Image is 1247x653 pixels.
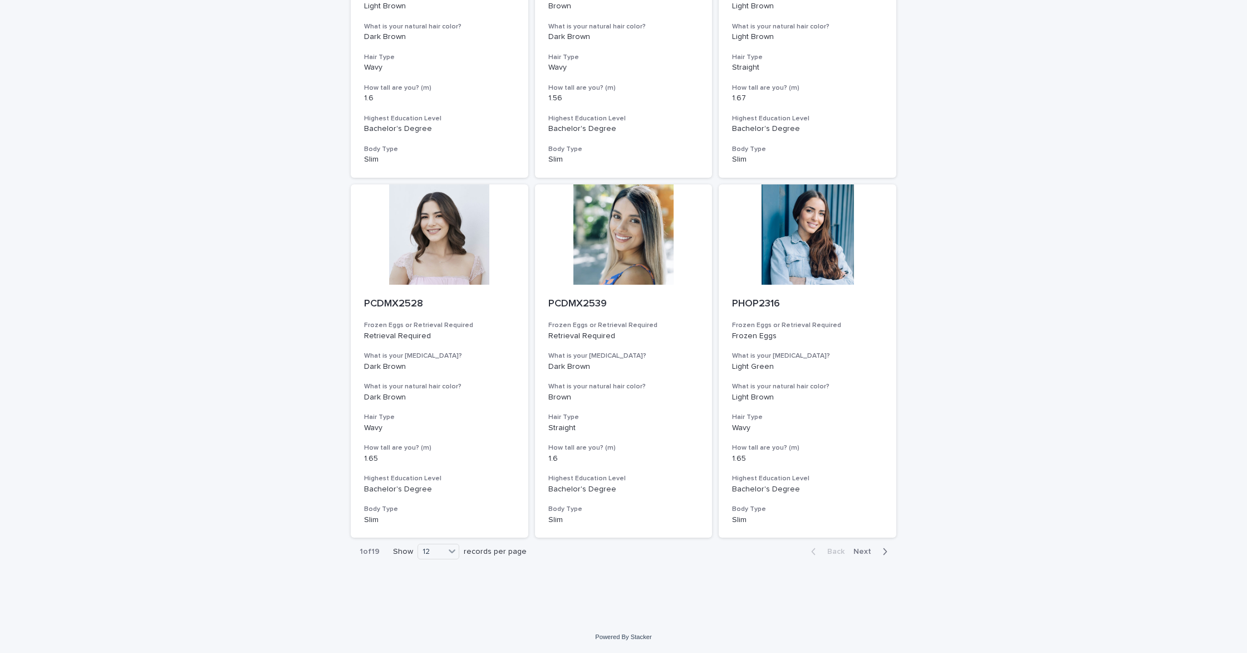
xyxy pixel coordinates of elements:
p: records per page [464,547,527,557]
p: PCDMX2528 [364,298,515,310]
div: 12 [418,546,445,558]
a: PCDMX2528Frozen Eggs or Retrieval RequiredRetrieval RequiredWhat is your [MEDICAL_DATA]?Dark Brow... [351,184,528,538]
a: PCDMX2539Frozen Eggs or Retrieval RequiredRetrieval RequiredWhat is your [MEDICAL_DATA]?Dark Brow... [535,184,713,538]
h3: What is your natural hair color? [364,22,515,31]
p: Bachelor's Degree [364,485,515,494]
h3: How tall are you? (m) [364,444,515,452]
p: 1 of 19 [351,538,389,566]
span: Next [853,548,878,555]
p: Bachelor's Degree [548,124,699,134]
h3: Hair Type [364,53,515,62]
a: Powered By Stacker [595,633,651,640]
h3: How tall are you? (m) [548,84,699,92]
h3: Highest Education Level [364,474,515,483]
p: 1.56 [548,94,699,103]
p: Slim [364,515,515,525]
p: Wavy [364,63,515,72]
p: Dark Brown [548,362,699,372]
h3: What is your natural hair color? [364,382,515,391]
h3: How tall are you? (m) [548,444,699,452]
h3: What is your natural hair color? [732,382,883,391]
p: 1.6 [364,94,515,103]
h3: Frozen Eggs or Retrieval Required [364,321,515,330]
h3: Highest Education Level [732,474,883,483]
h3: Body Type [548,145,699,154]
h3: What is your natural hair color? [548,22,699,31]
p: 1.65 [364,454,515,464]
span: Back [821,548,845,555]
h3: How tall are you? (m) [732,84,883,92]
p: Bachelor's Degree [732,124,883,134]
h3: What is your natural hair color? [548,382,699,391]
h3: Hair Type [732,413,883,422]
p: Dark Brown [548,32,699,42]
h3: What is your [MEDICAL_DATA]? [732,352,883,360]
p: Brown [548,393,699,402]
p: Wavy [364,423,515,433]
p: Dark Brown [364,32,515,42]
p: Slim [548,155,699,164]
h3: Highest Education Level [732,114,883,123]
p: Bachelor's Degree [548,485,699,494]
p: 1.65 [732,454,883,464]
h3: Frozen Eggs or Retrieval Required [732,321,883,330]
p: Show [393,547,413,557]
p: Slim [732,515,883,525]
h3: What is your natural hair color? [732,22,883,31]
p: Wavy [548,63,699,72]
button: Back [802,547,849,557]
p: Slim [364,155,515,164]
p: Straight [548,423,699,433]
h3: Body Type [732,145,883,154]
h3: Highest Education Level [548,114,699,123]
h3: How tall are you? (m) [364,84,515,92]
p: Light Brown [732,2,883,11]
p: 1.6 [548,454,699,464]
p: Brown [548,2,699,11]
h3: Hair Type [548,413,699,422]
h3: What is your [MEDICAL_DATA]? [548,352,699,360]
h3: Hair Type [548,53,699,62]
h3: Hair Type [732,53,883,62]
h3: Highest Education Level [364,114,515,123]
p: Wavy [732,423,883,433]
p: PHOP2316 [732,298,883,310]
h3: Highest Education Level [548,474,699,483]
p: Retrieval Required [364,332,515,341]
h3: Body Type [732,505,883,514]
a: PHOP2316Frozen Eggs or Retrieval RequiredFrozen EggsWhat is your [MEDICAL_DATA]?Light GreenWhat i... [719,184,896,538]
h3: How tall are you? (m) [732,444,883,452]
h3: Frozen Eggs or Retrieval Required [548,321,699,330]
h3: Body Type [364,145,515,154]
p: Dark Brown [364,362,515,372]
p: Light Brown [364,2,515,11]
p: Slim [732,155,883,164]
p: Retrieval Required [548,332,699,341]
h3: What is your [MEDICAL_DATA]? [364,352,515,360]
p: Bachelor's Degree [364,124,515,134]
p: Straight [732,63,883,72]
p: Light Brown [732,32,883,42]
p: Light Green [732,362,883,372]
p: 1.67 [732,94,883,103]
p: Light Brown [732,393,883,402]
p: Slim [548,515,699,525]
p: Bachelor's Degree [732,485,883,494]
h3: Hair Type [364,413,515,422]
p: PCDMX2539 [548,298,699,310]
h3: Body Type [548,505,699,514]
p: Dark Brown [364,393,515,402]
h3: Body Type [364,505,515,514]
p: Frozen Eggs [732,332,883,341]
button: Next [849,547,896,557]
